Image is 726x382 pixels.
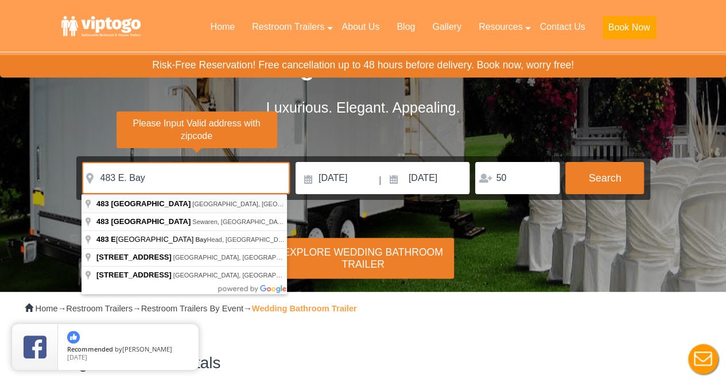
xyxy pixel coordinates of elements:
a: Home [201,14,243,40]
span: [STREET_ADDRESS] [96,253,172,261]
span: Please Input Valid address with zipcode [117,111,277,149]
input: Pickup [383,162,470,194]
a: About Us [333,14,388,40]
span: by [67,346,189,354]
span: [STREET_ADDRESS] [96,271,172,279]
h2: Wedding Bathroom Rentals [25,354,702,372]
button: Book Now [603,16,656,39]
a: Book Now [594,14,665,46]
a: Gallery [424,14,470,40]
strong: Wedding Bathroom Trailer [252,304,357,313]
span: [GEOGRAPHIC_DATA] [111,199,191,208]
a: Contact Us [531,14,593,40]
span: → → → [36,304,357,313]
a: Restroom Trailers By Event [141,304,243,313]
span: [GEOGRAPHIC_DATA] [96,235,195,244]
span: Sewaren, [GEOGRAPHIC_DATA], [GEOGRAPHIC_DATA] [192,218,356,225]
span: 483 [96,217,109,226]
span: [GEOGRAPHIC_DATA], [GEOGRAPHIC_DATA], [GEOGRAPHIC_DATA] [173,272,378,279]
a: Resources [470,14,531,40]
a: Home [36,304,58,313]
span: Luxurious. Elegant. Appealing. [266,99,460,115]
span: Bay [195,236,207,243]
span: Head, [GEOGRAPHIC_DATA], [GEOGRAPHIC_DATA] [195,236,360,243]
span: | [379,162,381,199]
input: Persons [475,162,560,194]
span: [PERSON_NAME] [122,345,172,353]
input: Where do you need your trailer? [82,162,290,194]
span: [GEOGRAPHIC_DATA], [GEOGRAPHIC_DATA], [GEOGRAPHIC_DATA] [173,254,378,261]
img: Review Rating [24,335,46,358]
span: 483 [96,199,109,208]
input: Delivery [296,162,378,194]
a: Blog [388,14,424,40]
a: Restroom Trailers [243,14,333,40]
span: [DATE] [67,353,87,361]
button: Live Chat [680,336,726,382]
div: Explore Wedding Bathroom Trailer [272,238,453,279]
span: [GEOGRAPHIC_DATA] [111,217,191,226]
a: Restroom Trailers [66,304,133,313]
img: thumbs up icon [67,331,80,344]
span: 483 E [96,235,116,244]
span: Recommended [67,345,113,353]
button: Search [565,162,644,194]
span: [GEOGRAPHIC_DATA], [GEOGRAPHIC_DATA], [GEOGRAPHIC_DATA] [192,200,397,207]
